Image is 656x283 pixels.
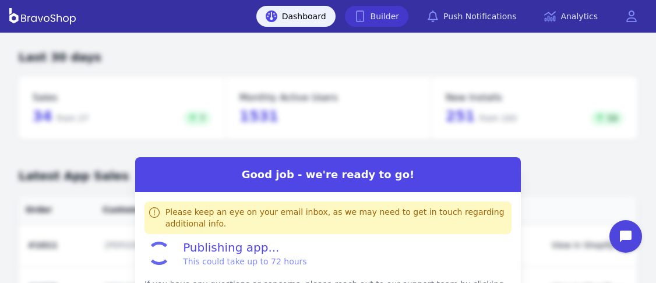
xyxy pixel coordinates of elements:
[345,6,409,27] a: Builder
[165,206,507,229] div: Please keep an eye on your email inbox, as we may need to get in touch regarding additional info.
[418,6,525,27] a: Push Notifications
[183,239,307,267] span: Publishing app...
[135,167,521,183] h2: Good job - we're ready to go!
[9,8,76,24] img: BravoShop
[183,256,307,267] span: This could take up to 72 hours
[535,6,607,27] a: Analytics
[256,6,336,27] a: Dashboard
